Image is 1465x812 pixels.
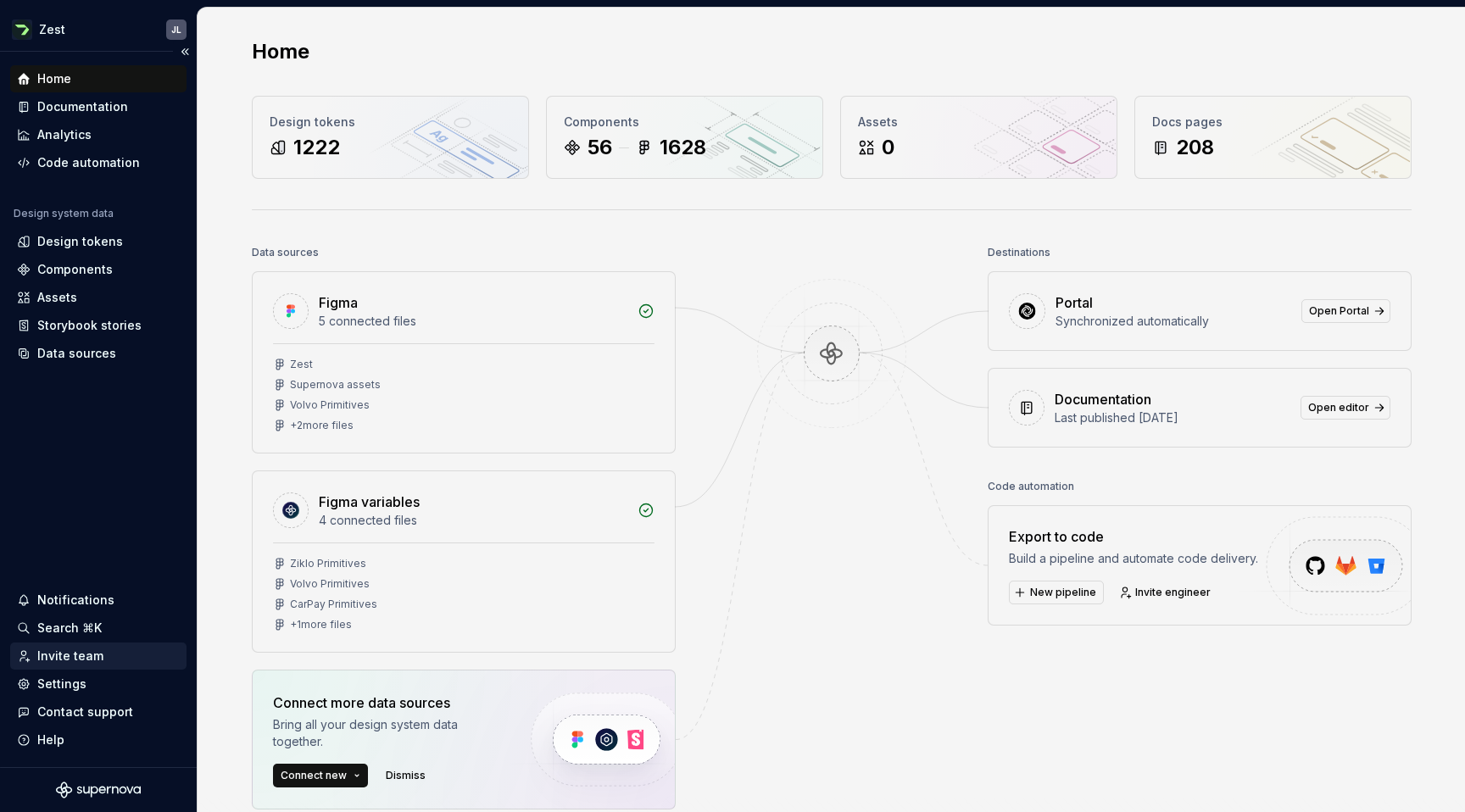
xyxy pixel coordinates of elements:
[386,769,426,782] span: Dismiss
[290,598,377,611] div: CarPay Primitives
[14,207,114,220] div: Design system data
[1309,304,1369,318] span: Open Portal
[252,96,529,179] a: Design tokens1222
[173,40,197,64] button: Collapse sidebar
[10,284,187,311] a: Assets
[290,618,352,631] div: + 1 more files
[37,317,142,334] div: Storybook stories
[319,292,358,313] div: Figma
[1009,526,1258,547] div: Export to code
[988,241,1050,264] div: Destinations
[1009,581,1104,604] button: New pipeline
[3,11,193,47] button: ZestJL
[252,38,309,65] h2: Home
[840,96,1117,179] a: Assets0
[660,134,706,161] div: 1628
[988,475,1074,498] div: Code automation
[10,256,187,283] a: Components
[10,587,187,614] button: Notifications
[12,19,32,40] img: 845e64b5-cf6c-40e8-a5f3-aaa2a69d7a99.png
[270,114,511,131] div: Design tokens
[10,149,187,176] a: Code automation
[56,781,141,798] svg: Supernova Logo
[37,731,64,748] div: Help
[10,670,187,698] a: Settings
[1152,114,1394,131] div: Docs pages
[1134,96,1412,179] a: Docs pages208
[378,764,433,787] button: Dismiss
[10,312,187,339] a: Storybook stories
[10,65,187,92] a: Home
[10,228,187,255] a: Design tokens
[319,512,627,529] div: 4 connected files
[37,345,116,362] div: Data sources
[252,271,676,453] a: Figma5 connected filesZestSupernova assetsVolvo Primitives+2more files
[1009,550,1258,567] div: Build a pipeline and automate code delivery.
[290,398,370,412] div: Volvo Primitives
[1301,299,1390,323] a: Open Portal
[1135,586,1211,599] span: Invite engineer
[290,378,381,392] div: Supernova assets
[37,648,103,665] div: Invite team
[37,261,113,278] div: Components
[252,470,676,653] a: Figma variables4 connected filesZiklo PrimitivesVolvo PrimitivesCarPay Primitives+1more files
[10,340,187,367] a: Data sources
[293,134,340,161] div: 1222
[273,716,502,750] div: Bring all your design system data together.
[546,96,823,179] a: Components561628
[37,704,133,720] div: Contact support
[273,692,502,713] div: Connect more data sources
[588,134,612,161] div: 56
[252,241,319,264] div: Data sources
[1056,292,1093,313] div: Portal
[37,620,102,637] div: Search ⌘K
[1301,396,1390,420] a: Open editor
[10,726,187,754] button: Help
[1056,313,1291,330] div: Synchronized automatically
[10,642,187,670] a: Invite team
[319,313,627,330] div: 5 connected files
[10,615,187,642] button: Search ⌘K
[1055,389,1151,409] div: Documentation
[37,70,71,87] div: Home
[10,698,187,726] button: Contact support
[1055,409,1290,426] div: Last published [DATE]
[882,134,894,161] div: 0
[1114,581,1218,604] a: Invite engineer
[37,592,114,609] div: Notifications
[290,557,366,570] div: Ziklo Primitives
[10,121,187,148] a: Analytics
[290,577,370,591] div: Volvo Primitives
[39,21,65,38] div: Zest
[564,114,805,131] div: Components
[37,233,123,250] div: Design tokens
[37,154,140,171] div: Code automation
[858,114,1100,131] div: Assets
[290,419,354,432] div: + 2 more files
[1176,134,1214,161] div: 208
[1308,401,1369,414] span: Open editor
[10,93,187,120] a: Documentation
[319,492,420,512] div: Figma variables
[273,764,368,787] button: Connect new
[37,289,77,306] div: Assets
[1030,586,1096,599] span: New pipeline
[37,98,128,115] div: Documentation
[290,358,313,371] div: Zest
[37,126,92,143] div: Analytics
[281,769,347,782] span: Connect new
[37,676,86,692] div: Settings
[171,23,181,36] div: JL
